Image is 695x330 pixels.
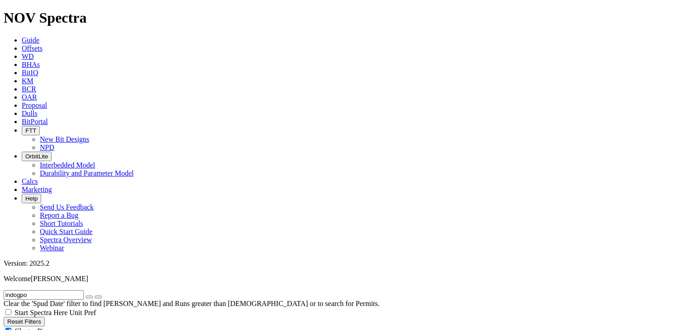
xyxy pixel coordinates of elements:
span: Unit Pref [69,309,96,316]
button: FTT [22,126,40,135]
a: Guide [22,36,39,44]
a: Marketing [22,186,52,193]
input: Search [4,290,84,300]
a: OAR [22,93,37,101]
a: New Bit Designs [40,135,89,143]
button: Help [22,194,41,203]
a: BitPortal [22,118,48,125]
a: NPD [40,143,54,151]
a: Interbedded Model [40,161,95,169]
span: Start Spectra Here [14,309,67,316]
a: Send Us Feedback [40,203,94,211]
span: OrbitLite [25,153,48,160]
a: Proposal [22,101,47,109]
span: Clear the 'Spud Date' filter to find [PERSON_NAME] and Runs greater than [DEMOGRAPHIC_DATA] or to... [4,300,380,307]
span: Help [25,195,38,202]
a: Short Tutorials [40,220,83,227]
a: BHAs [22,61,40,68]
a: BitIQ [22,69,38,77]
a: BCR [22,85,36,93]
a: Report a Bug [40,211,78,219]
a: Quick Start Guide [40,228,92,235]
a: Webinar [40,244,64,252]
a: KM [22,77,33,85]
a: Durability and Parameter Model [40,169,134,177]
button: OrbitLite [22,152,52,161]
p: Welcome [4,275,691,283]
a: Spectra Overview [40,236,92,244]
a: WD [22,53,34,60]
input: Start Spectra Here [5,309,11,315]
div: Version: 2025.2 [4,259,691,268]
span: FTT [25,127,36,134]
span: [PERSON_NAME] [31,275,88,282]
a: Offsets [22,44,43,52]
h1: NOV Spectra [4,10,691,26]
button: Reset Filters [4,317,45,326]
a: Calcs [22,177,38,185]
a: Dulls [22,110,38,117]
